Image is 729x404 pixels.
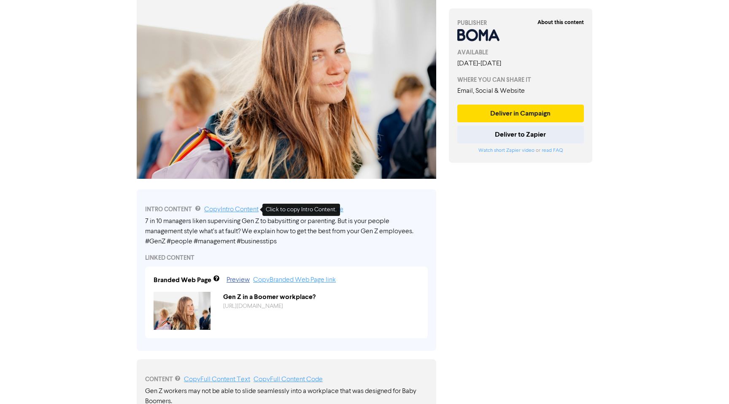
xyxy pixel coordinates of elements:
[145,205,428,215] div: INTRO CONTENT
[204,206,259,213] a: Copy Intro Content
[457,19,584,27] div: PUBLISHER
[457,86,584,96] div: Email, Social & Website
[457,147,584,154] div: or
[687,364,729,404] iframe: Chat Widget
[457,75,584,84] div: WHERE YOU CAN SHARE IT
[154,275,211,285] div: Branded Web Page
[478,148,535,153] a: Watch short Zapier video
[253,277,336,283] a: Copy Branded Web Page link
[262,204,340,216] div: Click to copy Intro Content.
[145,374,428,385] div: CONTENT
[145,216,428,247] div: 7 in 10 managers liken supervising Gen Z to babysitting or parenting. But is your people manageme...
[217,292,426,302] div: Gen Z in a Boomer workplace?
[254,376,323,383] a: Copy Full Content Code
[457,48,584,57] div: AVAILABLE
[457,105,584,122] button: Deliver in Campaign
[457,59,584,69] div: [DATE] - [DATE]
[217,302,426,311] div: https://public2.bomamarketing.com/cp/6ixxsfpVfCuzfWe3Bxqw6g?sa=JDr9FRFp
[227,277,250,283] a: Preview
[537,19,584,26] strong: About this content
[184,376,250,383] a: Copy Full Content Text
[145,253,428,262] div: LINKED CONTENT
[457,126,584,143] button: Deliver to Zapier
[542,148,563,153] a: read FAQ
[223,303,283,309] a: [URL][DOMAIN_NAME]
